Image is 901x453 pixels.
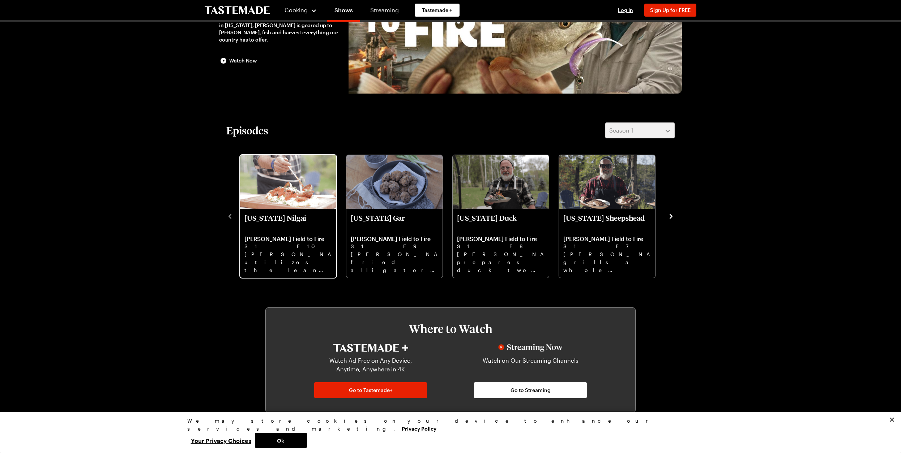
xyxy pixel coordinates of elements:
[314,382,427,398] a: Go to Tastemade+
[644,4,696,17] button: Sign Up for FREE
[346,155,443,209] img: Texas Gar
[187,433,255,448] button: Your Privacy Choices
[346,155,443,278] div: Texas Gar
[884,412,900,428] button: Close
[457,213,545,273] a: Texas Duck
[240,155,336,209] img: Texas Nilgai
[187,417,708,433] div: We may store cookies on your device to enhance our services and marketing.
[559,155,655,278] div: South Carolina Sheepshead
[255,433,307,448] button: Ok
[457,213,545,231] p: [US_STATE] Duck
[351,213,438,231] p: [US_STATE] Gar
[563,213,651,231] p: [US_STATE] Sheepshead
[609,126,633,135] span: Season 1
[559,155,655,209] img: South Carolina Sheepshead
[457,235,545,242] p: [PERSON_NAME] Field to Fire
[244,213,332,231] p: [US_STATE] Nilgai
[239,153,346,279] div: 1 / 10
[611,7,640,14] button: Log In
[563,250,651,273] p: [PERSON_NAME] grills a whole sheepshead and a few filets, served with a crab butter sauce and bit...
[563,235,651,242] p: [PERSON_NAME] Field to Fire
[244,250,332,273] p: [PERSON_NAME] utilizes the lean nilgai meat to make an Italian-style [DATE] gravy with homemade s...
[333,344,408,352] img: Tastemade+
[422,7,452,14] span: Tastemade +
[558,153,665,279] div: 4 / 10
[187,417,708,448] div: Privacy
[650,7,691,13] span: Sign Up for FREE
[351,242,438,250] p: S1 - E9
[563,242,651,250] p: S1 - E7
[319,356,423,374] p: Watch Ad-Free on Any Device, Anytime, Anywhere in 4K
[351,213,438,273] a: Texas Gar
[229,57,257,64] span: Watch Now
[618,7,633,13] span: Log In
[244,235,332,242] p: [PERSON_NAME] Field to Fire
[205,6,270,14] a: To Tastemade Home Page
[453,155,549,278] div: Texas Duck
[415,4,460,17] a: Tastemade +
[346,153,452,279] div: 2 / 10
[498,344,563,352] img: Streaming
[327,1,360,22] a: Shows
[244,242,332,250] p: S1 - E10
[349,387,393,394] span: Go to Tastemade+
[226,211,234,220] button: navigate to previous item
[402,425,436,432] a: More information about your privacy, opens in a new tab
[285,7,308,13] span: Cooking
[478,356,582,374] p: Watch on Our Streaming Channels
[226,124,268,137] h2: Episodes
[240,155,336,278] div: Texas Nilgai
[457,250,545,273] p: [PERSON_NAME] prepares duck two ways: braised in red wine and slow roasted with a honey and coria...
[244,213,332,273] a: Texas Nilgai
[563,213,651,273] a: South Carolina Sheepshead
[605,122,675,138] button: Season 1
[351,235,438,242] p: [PERSON_NAME] Field to Fire
[474,382,587,398] a: Go to Streaming
[457,242,545,250] p: S1 - E8
[453,155,549,209] img: Texas Duck
[287,322,614,335] h3: Where to Watch
[351,250,438,273] p: [PERSON_NAME] fried alligator gar balls with a sweet and sour dipping sauce.
[511,387,551,394] span: Go to Streaming
[667,211,675,220] button: navigate to next item
[452,153,558,279] div: 3 / 10
[284,1,317,19] button: Cooking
